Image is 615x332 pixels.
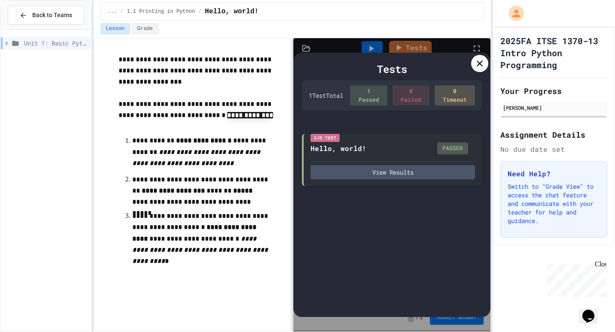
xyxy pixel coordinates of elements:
[508,169,600,179] h3: Need Help?
[198,8,201,15] span: /
[579,298,606,323] iframe: chat widget
[499,3,526,23] div: My Account
[3,3,59,54] div: Chat with us now!Close
[500,35,607,71] h1: 2025FA ITSE 1370-13 Intro Python Programming
[120,8,123,15] span: /
[309,91,343,100] div: 1 Test Total
[32,11,72,20] span: Back to Teams
[544,260,606,297] iframe: chat widget
[393,85,429,106] div: 0 Failed
[311,143,366,154] div: Hello, world!
[500,144,607,154] div: No due date set
[302,61,482,77] div: Tests
[100,23,130,34] button: Lesson
[205,6,259,17] span: Hello, world!
[350,85,387,106] div: 1 Passed
[503,104,605,112] div: [PERSON_NAME]
[24,39,88,48] span: Unit 1: Basic Python and Console Interaction
[508,182,600,225] p: Switch to "Grade View" to access the chat feature and communicate with your teacher for help and ...
[311,134,340,142] div: I/O Test
[127,8,195,15] span: 1.1 Printing in Python
[108,8,117,15] span: ...
[437,142,468,154] div: PASSED
[500,129,607,141] h2: Assignment Details
[311,165,475,179] button: View Results
[435,85,475,106] div: 0 Timeout
[500,85,607,97] h2: Your Progress
[132,23,158,34] button: Grade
